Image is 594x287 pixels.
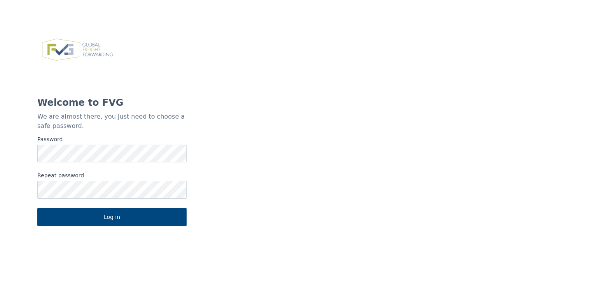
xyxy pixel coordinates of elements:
[37,135,187,143] label: Password
[37,208,187,226] button: Log in
[37,34,118,65] img: FVG - Global freight forwarding
[37,112,187,131] p: We are almost there, you just need to choose a safe password.
[37,96,187,109] h1: Welcome to FVG
[37,171,187,179] label: Repeat password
